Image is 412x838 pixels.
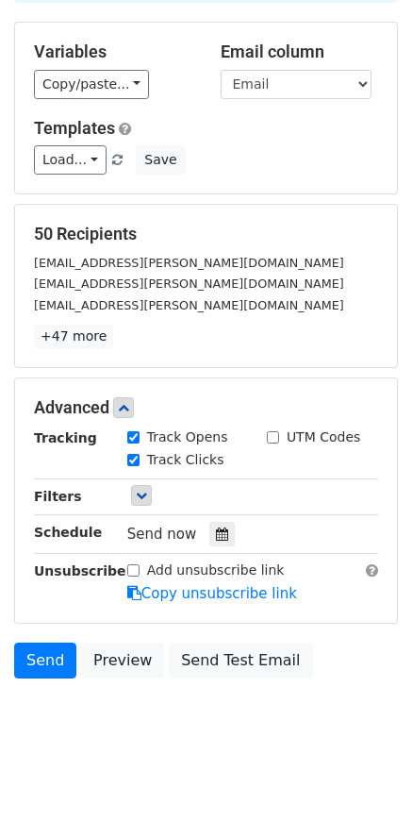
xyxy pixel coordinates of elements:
[318,747,412,838] iframe: Chat Widget
[318,747,412,838] div: Widget de chat
[34,256,344,270] small: [EMAIL_ADDRESS][PERSON_NAME][DOMAIN_NAME]
[34,145,107,175] a: Load...
[34,489,82,504] strong: Filters
[147,561,285,580] label: Add unsubscribe link
[169,643,312,679] a: Send Test Email
[34,563,126,578] strong: Unsubscribe
[81,643,164,679] a: Preview
[34,42,192,62] h5: Variables
[221,42,379,62] h5: Email column
[34,525,102,540] strong: Schedule
[287,427,360,447] label: UTM Codes
[34,298,344,312] small: [EMAIL_ADDRESS][PERSON_NAME][DOMAIN_NAME]
[136,145,185,175] button: Save
[34,397,378,418] h5: Advanced
[34,118,115,138] a: Templates
[34,325,113,348] a: +47 more
[147,427,228,447] label: Track Opens
[34,430,97,445] strong: Tracking
[34,224,378,244] h5: 50 Recipients
[127,526,197,543] span: Send now
[14,643,76,679] a: Send
[147,450,224,470] label: Track Clicks
[34,70,149,99] a: Copy/paste...
[127,585,297,602] a: Copy unsubscribe link
[34,277,344,291] small: [EMAIL_ADDRESS][PERSON_NAME][DOMAIN_NAME]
